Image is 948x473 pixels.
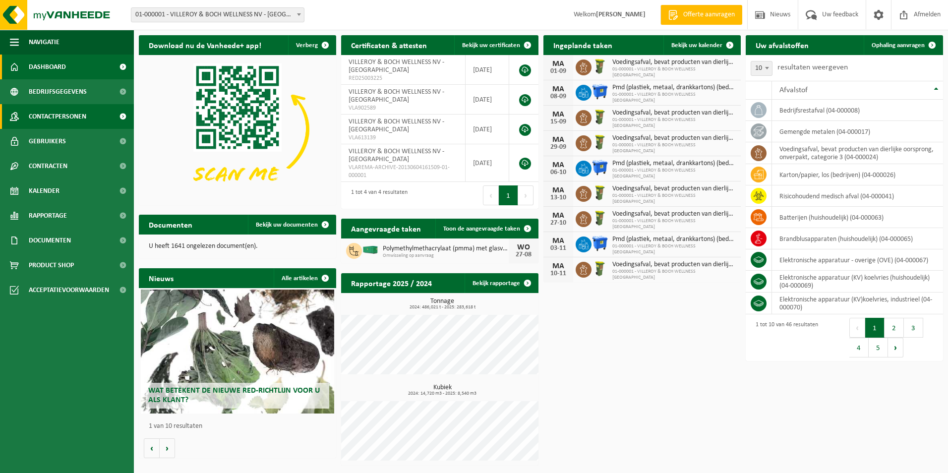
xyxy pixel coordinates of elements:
span: VLA613139 [349,134,458,142]
a: Bekijk uw kalender [663,35,740,55]
a: Alle artikelen [274,268,335,288]
span: Gebruikers [29,129,66,154]
div: MA [548,161,568,169]
label: resultaten weergeven [777,63,848,71]
button: Volgende [160,438,175,458]
span: Bedrijfsgegevens [29,79,87,104]
td: elektronische apparatuur (KV) koelvries (huishoudelijk) (04-000069) [772,271,943,293]
div: 10-11 [548,270,568,277]
p: 1 van 10 resultaten [149,423,331,430]
img: WB-1100-HPE-BE-01 [592,159,608,176]
a: Offerte aanvragen [660,5,742,25]
span: 01-000001 - VILLEROY & BOCH WELLNESS [GEOGRAPHIC_DATA] [612,66,736,78]
span: VLAREMA-ARCHIVE-20130604161509-01-000001 [349,164,458,179]
span: Voedingsafval, bevat producten van dierlijke oorsprong, onverpakt, categorie 3 [612,109,736,117]
span: Kalender [29,178,59,203]
img: WB-0060-HPE-GN-50 [592,260,608,277]
div: MA [548,212,568,220]
td: karton/papier, los (bedrijven) (04-000026) [772,164,943,185]
td: brandblusapparaten (huishoudelijk) (04-000065) [772,228,943,249]
td: [DATE] [466,115,509,144]
div: 27-10 [548,220,568,227]
td: elektronische apparatuur (KV)koelvries, industrieel (04-000070) [772,293,943,314]
span: 01-000001 - VILLEROY & BOCH WELLNESS [GEOGRAPHIC_DATA] [612,142,736,154]
button: 3 [904,318,923,338]
h2: Nieuws [139,268,183,288]
img: HK-XC-40-GN-00 [362,245,379,254]
div: MA [548,237,568,245]
h2: Download nu de Vanheede+ app! [139,35,271,55]
button: 1 [499,185,518,205]
span: 01-000001 - VILLEROY & BOCH WELLNESS [GEOGRAPHIC_DATA] [612,168,736,179]
button: Verberg [288,35,335,55]
span: Pmd (plastiek, metaal, drankkartons) (bedrijven) [612,84,736,92]
img: WB-0060-HPE-GN-50 [592,134,608,151]
div: MA [548,111,568,118]
div: 1 tot 4 van 4 resultaten [346,184,408,206]
span: VILLEROY & BOCH WELLNESS NV - [GEOGRAPHIC_DATA] [349,118,444,133]
span: Contracten [29,154,67,178]
h3: Tonnage [346,298,538,310]
span: 01-000001 - VILLEROY & BOCH WELLNESS [GEOGRAPHIC_DATA] [612,218,736,230]
span: Offerte aanvragen [681,10,737,20]
button: 1 [865,318,885,338]
span: RED25003225 [349,74,458,82]
img: WB-0060-HPE-GN-50 [592,58,608,75]
span: Verberg [296,42,318,49]
a: Toon de aangevraagde taken [435,219,537,238]
span: Voedingsafval, bevat producten van dierlijke oorsprong, onverpakt, categorie 3 [612,210,736,218]
div: 06-10 [548,169,568,176]
td: batterijen (huishoudelijk) (04-000063) [772,207,943,228]
span: Bekijk uw kalender [671,42,722,49]
h2: Uw afvalstoffen [746,35,819,55]
div: 27-08 [514,251,533,258]
div: 1 tot 10 van 46 resultaten [751,317,818,358]
img: Download de VHEPlus App [139,55,336,203]
td: [DATE] [466,144,509,182]
td: [DATE] [466,55,509,85]
span: Rapportage [29,203,67,228]
img: WB-0060-HPE-GN-50 [592,210,608,227]
a: Bekijk rapportage [465,273,537,293]
span: VILLEROY & BOCH WELLNESS NV - [GEOGRAPHIC_DATA] [349,88,444,104]
button: Next [518,185,533,205]
h3: Kubiek [346,384,538,396]
td: risicohoudend medisch afval (04-000041) [772,185,943,207]
a: Wat betekent de nieuwe RED-richtlijn voor u als klant? [141,290,334,414]
span: 2024: 486,021 t - 2025: 283,618 t [346,305,538,310]
span: Pmd (plastiek, metaal, drankkartons) (bedrijven) [612,236,736,243]
span: Dashboard [29,55,66,79]
button: 2 [885,318,904,338]
span: Afvalstof [779,86,808,94]
span: 01-000001 - VILLEROY & BOCH WELLNESS [GEOGRAPHIC_DATA] [612,117,736,129]
span: VILLEROY & BOCH WELLNESS NV - [GEOGRAPHIC_DATA] [349,148,444,163]
h2: Rapportage 2025 / 2024 [341,273,442,293]
td: voedingsafval, bevat producten van dierlijke oorsprong, onverpakt, categorie 3 (04-000024) [772,142,943,164]
div: 01-09 [548,68,568,75]
td: elektronische apparatuur - overige (OVE) (04-000067) [772,249,943,271]
span: Product Shop [29,253,74,278]
span: Toon de aangevraagde taken [443,226,520,232]
span: 01-000001 - VILLEROY & BOCH WELLNESS NV - ROESELARE [131,7,304,22]
span: Acceptatievoorwaarden [29,278,109,302]
td: gemengde metalen (04-000017) [772,121,943,142]
span: Ophaling aanvragen [872,42,925,49]
span: Wat betekent de nieuwe RED-richtlijn voor u als klant? [148,387,320,404]
button: 5 [869,338,888,357]
span: VILLEROY & BOCH WELLNESS NV - [GEOGRAPHIC_DATA] [349,59,444,74]
h2: Documenten [139,215,202,234]
span: 10 [751,61,772,76]
span: 01-000001 - VILLEROY & BOCH WELLNESS [GEOGRAPHIC_DATA] [612,193,736,205]
a: Bekijk uw certificaten [454,35,537,55]
div: MA [548,186,568,194]
span: Bekijk uw certificaten [462,42,520,49]
span: Polymethylmethacrylaat (pmma) met glasvezel [383,245,509,253]
h2: Certificaten & attesten [341,35,437,55]
button: Next [888,338,903,357]
img: WB-0060-HPE-GN-50 [592,184,608,201]
strong: [PERSON_NAME] [596,11,646,18]
p: U heeft 1641 ongelezen document(en). [149,243,326,250]
span: Voedingsafval, bevat producten van dierlijke oorsprong, onverpakt, categorie 3 [612,185,736,193]
span: Omwisseling op aanvraag [383,253,509,259]
div: MA [548,262,568,270]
